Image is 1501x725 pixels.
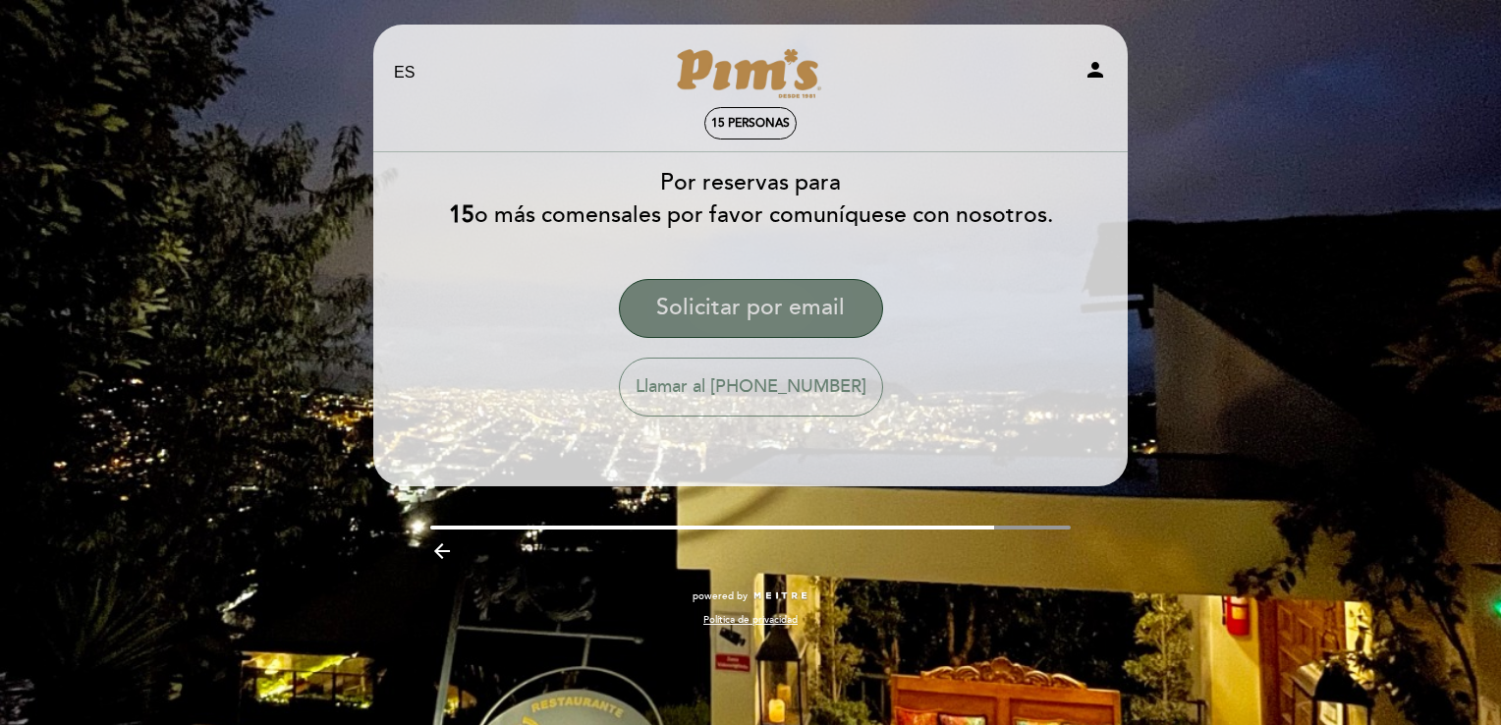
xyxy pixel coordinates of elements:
[693,589,808,603] a: powered by
[628,46,873,100] a: Pim's
[711,116,790,131] span: 15 personas
[693,589,748,603] span: powered by
[752,591,808,601] img: MEITRE
[1084,58,1107,88] button: person
[619,279,883,338] button: Solicitar por email
[430,539,454,563] i: arrow_backward
[372,167,1129,232] div: Por reservas para o más comensales por favor comuníquese con nosotros.
[1084,58,1107,82] i: person
[703,613,798,627] a: Política de privacidad
[619,358,883,417] button: Llamar al [PHONE_NUMBER]
[449,201,474,229] b: 15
